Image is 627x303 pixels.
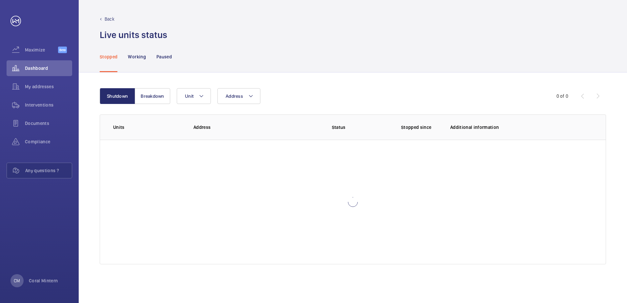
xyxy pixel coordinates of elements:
[25,102,72,108] span: Interventions
[25,83,72,90] span: My addresses
[25,138,72,145] span: Compliance
[25,167,72,174] span: Any questions ?
[193,124,287,131] p: Address
[105,16,114,22] p: Back
[25,120,72,127] span: Documents
[401,124,440,131] p: Stopped since
[128,53,146,60] p: Working
[185,93,193,99] span: Unit
[100,53,117,60] p: Stopped
[25,65,72,71] span: Dashboard
[25,47,58,53] span: Maximize
[100,29,167,41] h1: Live units status
[217,88,260,104] button: Address
[156,53,172,60] p: Paused
[58,47,67,53] span: Beta
[177,88,211,104] button: Unit
[14,277,20,284] p: CM
[29,277,58,284] p: Coral Mintern
[100,88,135,104] button: Shutdown
[556,93,568,99] div: 0 of 0
[291,124,386,131] p: Status
[113,124,183,131] p: Units
[226,93,243,99] span: Address
[135,88,170,104] button: Breakdown
[450,124,593,131] p: Additional information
